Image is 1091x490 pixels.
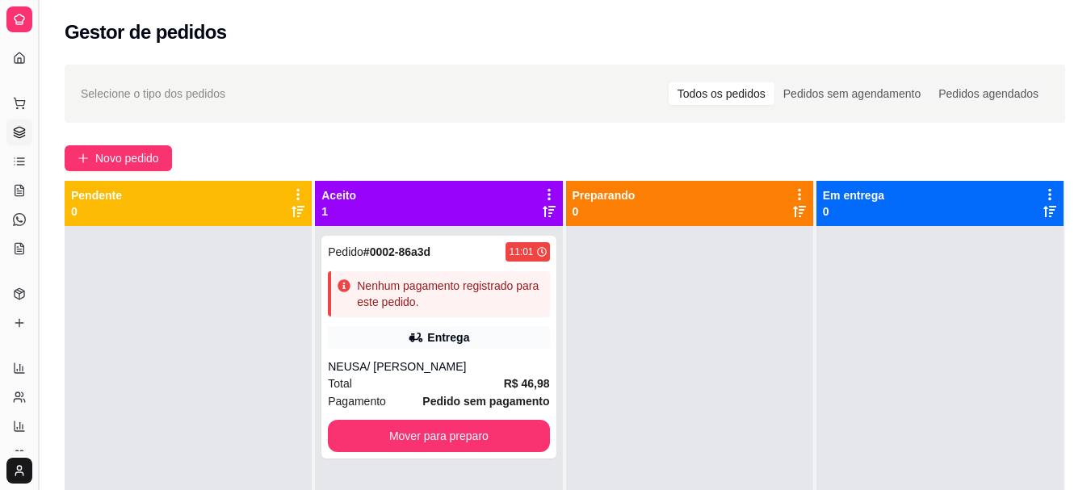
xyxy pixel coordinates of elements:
span: Pedido [328,245,363,258]
p: Aceito [321,187,356,203]
strong: R$ 46,98 [504,377,550,390]
strong: # 0002-86a3d [363,245,430,258]
h2: Gestor de pedidos [65,19,227,45]
p: 0 [573,203,636,220]
span: Total [328,375,352,392]
span: Pagamento [328,392,386,410]
span: plus [78,153,89,164]
div: Pedidos sem agendamento [774,82,929,105]
p: Preparando [573,187,636,203]
div: Entrega [427,329,469,346]
div: 11:01 [509,245,533,258]
span: Novo pedido [95,149,159,167]
p: 0 [71,203,122,220]
div: NEUSA/ [PERSON_NAME] [328,358,549,375]
p: Em entrega [823,187,884,203]
div: Nenhum pagamento registrado para este pedido. [357,278,543,310]
p: 1 [321,203,356,220]
strong: Pedido sem pagamento [422,395,549,408]
button: Novo pedido [65,145,172,171]
span: Selecione o tipo dos pedidos [81,85,225,103]
p: Pendente [71,187,122,203]
button: Mover para preparo [328,420,549,452]
p: 0 [823,203,884,220]
div: Pedidos agendados [929,82,1047,105]
div: Todos os pedidos [669,82,774,105]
